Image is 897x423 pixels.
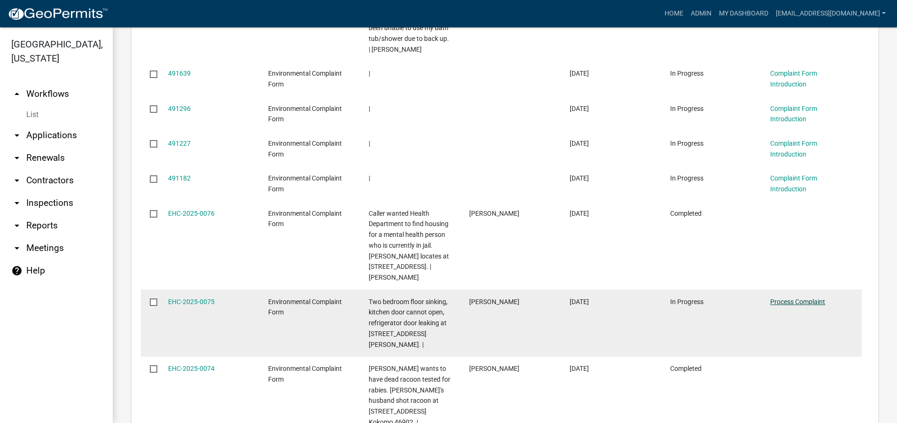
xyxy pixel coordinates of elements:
[11,243,23,254] i: arrow_drop_down
[369,210,449,282] span: Caller wanted Health Department to find housing for a mental health person who is currently in ja...
[670,70,704,77] span: In Progress
[11,175,23,186] i: arrow_drop_down
[268,298,342,316] span: Environmental Complaint Form
[770,70,817,88] a: Complaint Form Introduction
[570,210,589,217] span: 10/10/2025
[168,174,191,182] a: 491182
[772,5,889,23] a: [EMAIL_ADDRESS][DOMAIN_NAME]
[670,365,702,372] span: Completed
[11,197,23,209] i: arrow_drop_down
[11,265,23,276] i: help
[715,5,772,23] a: My Dashboard
[168,210,215,217] a: EHC-2025-0076
[570,70,589,77] span: 10/13/2025
[770,174,817,193] a: Complaint Form Introduction
[369,298,448,348] span: Two bedroom floor sinking, kitchen door cannot open, refrigerator door leaking at 1224 1/2 S. Wau...
[670,174,704,182] span: In Progress
[11,152,23,164] i: arrow_drop_down
[570,174,589,182] span: 10/11/2025
[168,365,215,372] a: EHC-2025-0074
[570,365,589,372] span: 10/10/2025
[268,105,342,123] span: Environmental Complaint Form
[168,105,191,112] a: 491296
[770,140,817,158] a: Complaint Form Introduction
[670,140,704,147] span: In Progress
[570,140,589,147] span: 10/11/2025
[469,210,519,217] span: Yen Dang
[168,140,191,147] a: 491227
[168,70,191,77] a: 491639
[770,105,817,123] a: Complaint Form Introduction
[687,5,715,23] a: Admin
[268,174,342,193] span: Environmental Complaint Form
[570,298,589,305] span: 10/10/2025
[268,210,342,228] span: Environmental Complaint Form
[570,105,589,112] span: 10/11/2025
[369,174,370,182] span: |
[661,5,687,23] a: Home
[268,70,342,88] span: Environmental Complaint Form
[469,298,519,305] span: Yen Dang
[770,298,825,305] a: Process Complaint
[469,365,519,372] span: Yen Dang
[670,298,704,305] span: In Progress
[11,88,23,100] i: arrow_drop_up
[369,70,370,77] span: |
[11,220,23,231] i: arrow_drop_down
[369,105,370,112] span: |
[670,105,704,112] span: In Progress
[268,365,342,383] span: Environmental Complaint Form
[268,140,342,158] span: Environmental Complaint Form
[670,210,702,217] span: Completed
[11,130,23,141] i: arrow_drop_down
[168,298,215,305] a: EHC-2025-0075
[369,140,370,147] span: |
